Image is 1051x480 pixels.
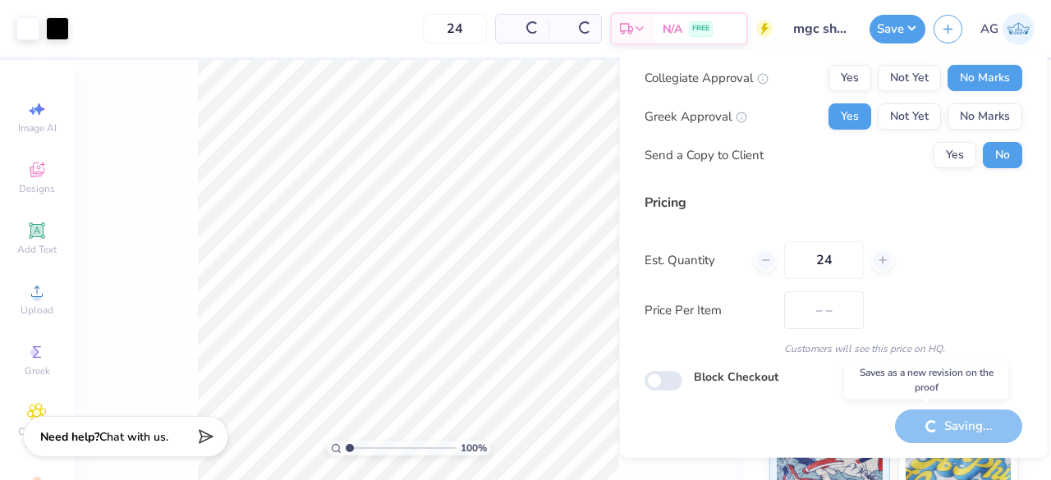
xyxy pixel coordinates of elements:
[980,13,1035,45] a: AG
[692,23,709,34] span: FREE
[828,103,871,130] button: Yes
[781,12,861,45] input: Untitled Design
[17,243,57,256] span: Add Text
[948,65,1022,91] button: No Marks
[878,103,941,130] button: Not Yet
[25,364,50,377] span: Greek
[645,300,772,319] label: Price Per Item
[1003,13,1035,45] img: Akshika Gurao
[878,65,941,91] button: Not Yet
[694,368,778,386] label: Block Checkout
[99,429,168,445] span: Chat with us.
[645,145,764,164] div: Send a Copy to Client
[18,121,57,135] span: Image AI
[645,250,742,269] label: Est. Quantity
[980,20,998,39] span: AG
[21,304,53,317] span: Upload
[948,103,1022,130] button: No Marks
[645,193,1022,213] div: Pricing
[784,241,864,279] input: – –
[19,182,55,195] span: Designs
[983,142,1022,168] button: No
[645,107,747,126] div: Greek Approval
[663,21,682,38] span: N/A
[870,15,925,43] button: Save
[844,361,1008,399] div: Saves as a new revision on the proof
[645,68,769,87] div: Collegiate Approval
[40,429,99,445] strong: Need help?
[8,425,66,451] span: Clipart & logos
[423,14,487,43] input: – –
[934,142,976,168] button: Yes
[645,341,1022,356] div: Customers will see this price on HQ.
[828,65,871,91] button: Yes
[461,441,487,455] span: 100 %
